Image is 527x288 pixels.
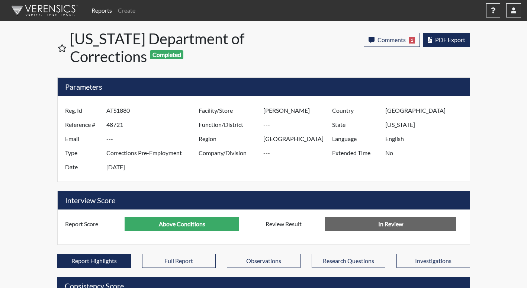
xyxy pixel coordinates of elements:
h1: [US_STATE] Department of Corrections [70,30,264,65]
button: Comments1 [364,33,420,47]
label: Date [60,160,106,174]
button: Report Highlights [57,254,131,268]
label: Function/District [193,118,264,132]
label: Extended Time [327,146,385,160]
input: No Decision [325,217,456,231]
input: --- [106,103,200,118]
label: Review Result [260,217,325,231]
label: Report Score [60,217,125,231]
label: Country [327,103,385,118]
h5: Interview Score [58,191,470,209]
label: State [327,118,385,132]
label: Region [193,132,264,146]
label: Email [60,132,106,146]
input: --- [106,118,200,132]
button: Observations [227,254,301,268]
label: Company/Division [193,146,264,160]
input: --- [385,103,467,118]
input: --- [263,118,334,132]
input: --- [385,132,467,146]
label: Type [60,146,106,160]
a: Reports [89,3,115,18]
input: --- [385,118,467,132]
input: --- [263,146,334,160]
span: PDF Export [435,36,465,43]
span: Completed [150,50,183,59]
input: --- [263,103,334,118]
label: Reference # [60,118,106,132]
input: --- [106,146,200,160]
label: Reg. Id [60,103,106,118]
button: Full Report [142,254,216,268]
input: --- [385,146,467,160]
input: --- [106,132,200,146]
span: 1 [409,37,415,44]
label: Language [327,132,385,146]
input: --- [263,132,334,146]
span: Comments [377,36,406,43]
h5: Parameters [58,78,470,96]
input: --- [125,217,239,231]
button: Research Questions [312,254,385,268]
button: Investigations [396,254,470,268]
label: Facility/Store [193,103,264,118]
input: --- [106,160,200,174]
a: Create [115,3,138,18]
button: PDF Export [423,33,470,47]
